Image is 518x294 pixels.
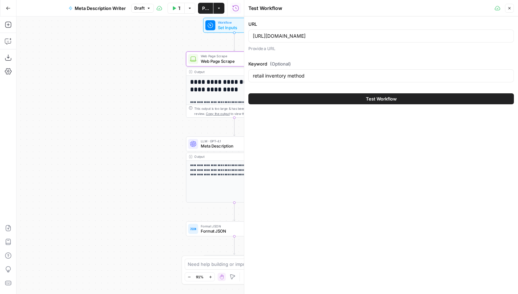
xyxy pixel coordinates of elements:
[194,106,280,116] div: This output is too large & has been abbreviated for review. to view the full content.
[201,228,265,234] span: Format JSON
[201,139,266,144] span: LLM · GPT-4.1
[233,236,235,255] g: Edge from step_4 to end
[366,95,397,102] span: Test Workflow
[186,255,283,270] div: EndOutput
[218,24,249,31] span: Set Inputs
[233,203,235,221] g: Edge from step_3 to step_4
[186,18,283,33] div: WorkflowSet Inputs
[270,60,291,67] span: (Optional)
[186,221,283,236] div: Format JSONFormat JSON
[218,20,249,25] span: Workflow
[134,5,145,11] span: Draft
[233,118,235,136] g: Edge from step_1 to step_3
[201,54,266,59] span: Web Page Scrape
[248,93,514,104] button: Test Workflow
[233,33,235,51] g: Edge from start to step_1
[201,143,266,149] span: Meta Description
[201,58,266,64] span: Web Page Scrape
[198,3,213,14] button: Publish
[248,60,514,67] label: Keyword
[75,5,126,12] span: Meta Description Writer
[64,3,130,14] button: Meta Description Writer
[194,154,266,160] div: Output
[131,4,154,13] button: Draft
[168,3,184,14] button: Test Workflow
[206,112,230,116] span: Copy the output
[194,69,266,74] div: Output
[248,45,514,52] p: Provide a URL
[202,5,209,12] span: Publish
[196,274,203,280] span: 91%
[178,5,180,12] span: Test Workflow
[248,21,514,27] label: URL
[201,224,265,229] span: Format JSON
